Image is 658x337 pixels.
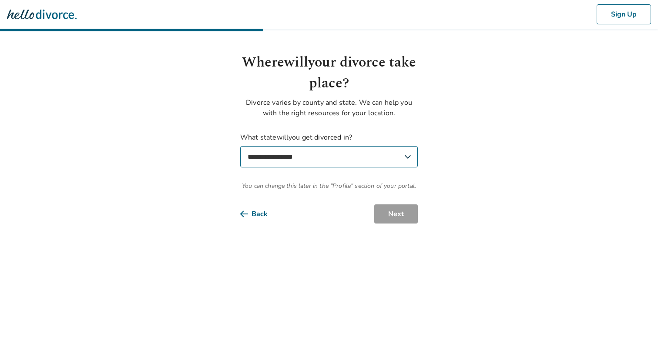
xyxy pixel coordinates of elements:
[240,52,418,94] h1: Where will your divorce take place?
[240,132,418,167] label: What state will you get divorced in?
[7,6,77,23] img: Hello Divorce Logo
[240,204,282,224] button: Back
[240,146,418,167] select: What statewillyou get divorced in?
[597,4,651,24] button: Sign Up
[240,181,418,190] span: You can change this later in the "Profile" section of your portal.
[240,97,418,118] p: Divorce varies by county and state. We can help you with the right resources for your location.
[374,204,418,224] button: Next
